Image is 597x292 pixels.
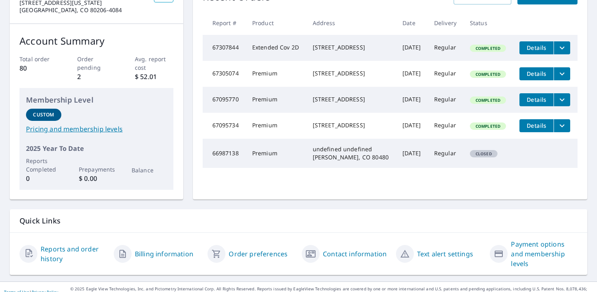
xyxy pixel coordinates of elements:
[554,93,570,106] button: filesDropdownBtn-67095770
[313,69,390,77] div: [STREET_ADDRESS]
[511,239,578,268] a: Payment options and membership levels
[519,119,554,132] button: detailsBtn-67095734
[428,87,463,113] td: Regular
[524,70,549,77] span: Details
[79,165,114,174] p: Prepayments
[246,113,306,139] td: Premium
[26,174,61,183] p: 0
[26,124,167,134] a: Pricing and membership levels
[428,61,463,87] td: Regular
[428,11,463,35] th: Delivery
[203,35,246,61] td: 67307844
[26,157,61,174] p: Reports Completed
[135,249,193,259] a: Billing information
[19,34,173,48] p: Account Summary
[396,113,428,139] td: [DATE]
[471,123,505,129] span: Completed
[19,63,58,73] p: 80
[246,61,306,87] td: Premium
[471,151,497,157] span: Closed
[135,55,173,72] p: Avg. report cost
[313,95,390,103] div: [STREET_ADDRESS]
[26,144,167,153] p: 2025 Year To Date
[77,55,116,72] p: Order pending
[396,87,428,113] td: [DATE]
[463,11,513,35] th: Status
[313,145,390,161] div: undefined undefined [PERSON_NAME], CO 80480
[19,216,578,226] p: Quick Links
[471,45,505,51] span: Completed
[229,249,288,259] a: Order preferences
[471,71,505,77] span: Completed
[135,72,173,82] p: $ 52.01
[524,122,549,129] span: Details
[471,97,505,103] span: Completed
[203,87,246,113] td: 67095770
[519,41,554,54] button: detailsBtn-67307844
[33,111,54,118] p: Custom
[203,11,246,35] th: Report #
[519,67,554,80] button: detailsBtn-67305074
[313,121,390,129] div: [STREET_ADDRESS]
[396,35,428,61] td: [DATE]
[417,249,473,259] a: Text alert settings
[313,43,390,52] div: [STREET_ADDRESS]
[246,87,306,113] td: Premium
[428,139,463,168] td: Regular
[203,113,246,139] td: 67095734
[396,61,428,87] td: [DATE]
[306,11,396,35] th: Address
[41,244,107,264] a: Reports and order history
[323,249,387,259] a: Contact information
[396,139,428,168] td: [DATE]
[203,61,246,87] td: 67305074
[554,119,570,132] button: filesDropdownBtn-67095734
[246,11,306,35] th: Product
[26,94,167,105] p: Membership Level
[77,72,116,82] p: 2
[554,67,570,80] button: filesDropdownBtn-67305074
[396,11,428,35] th: Date
[428,113,463,139] td: Regular
[203,139,246,168] td: 66987138
[428,35,463,61] td: Regular
[19,6,147,14] p: [GEOGRAPHIC_DATA], CO 80206-4084
[19,55,58,63] p: Total order
[246,139,306,168] td: Premium
[519,93,554,106] button: detailsBtn-67095770
[524,44,549,52] span: Details
[554,41,570,54] button: filesDropdownBtn-67307844
[79,174,114,183] p: $ 0.00
[132,166,167,174] p: Balance
[524,96,549,103] span: Details
[246,35,306,61] td: Extended Cov 2D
